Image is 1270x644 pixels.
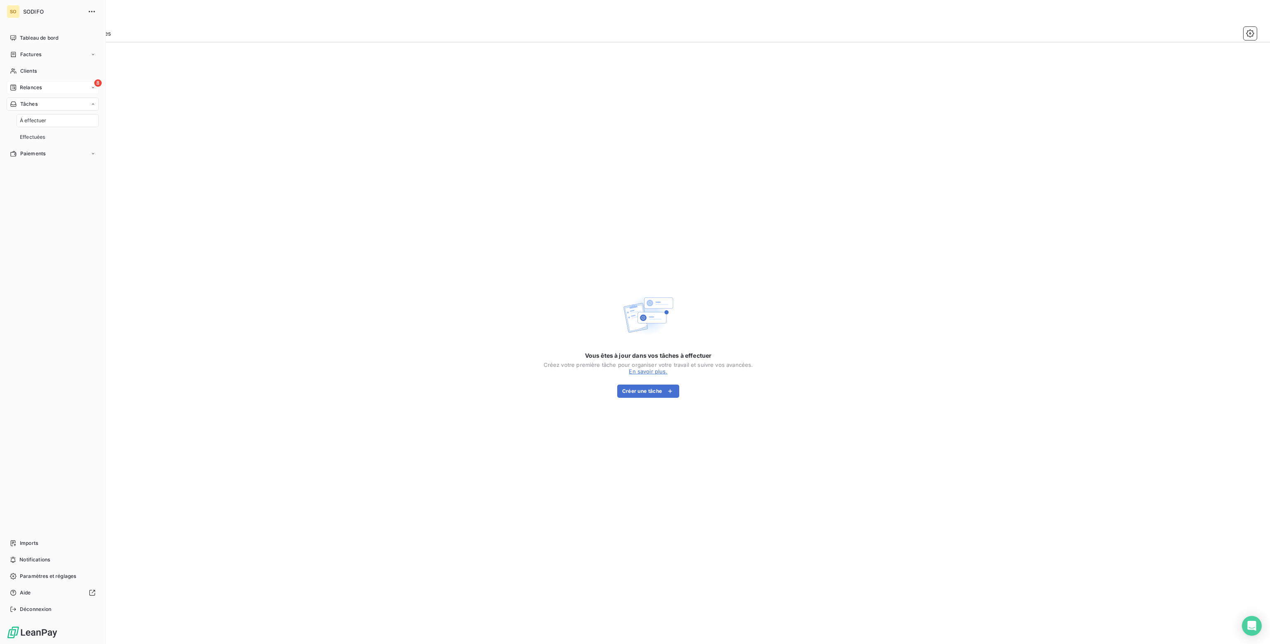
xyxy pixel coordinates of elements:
[23,8,83,15] span: SODIFO
[20,84,42,91] span: Relances
[7,586,99,599] a: Aide
[20,34,58,42] span: Tableau de bord
[544,361,753,368] div: Créez votre première tâche pour organiser votre travail et suivre vos avancées.
[617,385,680,398] button: Créer une tâche
[622,289,675,342] img: Empty state
[20,573,76,580] span: Paramètres et réglages
[20,133,45,141] span: Effectuées
[20,67,37,75] span: Clients
[20,539,38,547] span: Imports
[629,368,667,375] a: En savoir plus.
[20,51,41,58] span: Factures
[20,117,47,124] span: À effectuer
[585,352,712,360] span: Vous êtes à jour dans vos tâches à effectuer
[94,79,102,87] span: 8
[1242,616,1262,636] div: Open Intercom Messenger
[19,556,50,563] span: Notifications
[20,606,52,613] span: Déconnexion
[20,589,31,596] span: Aide
[7,5,20,18] div: SO
[20,100,38,108] span: Tâches
[20,150,45,157] span: Paiements
[7,626,58,639] img: Logo LeanPay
